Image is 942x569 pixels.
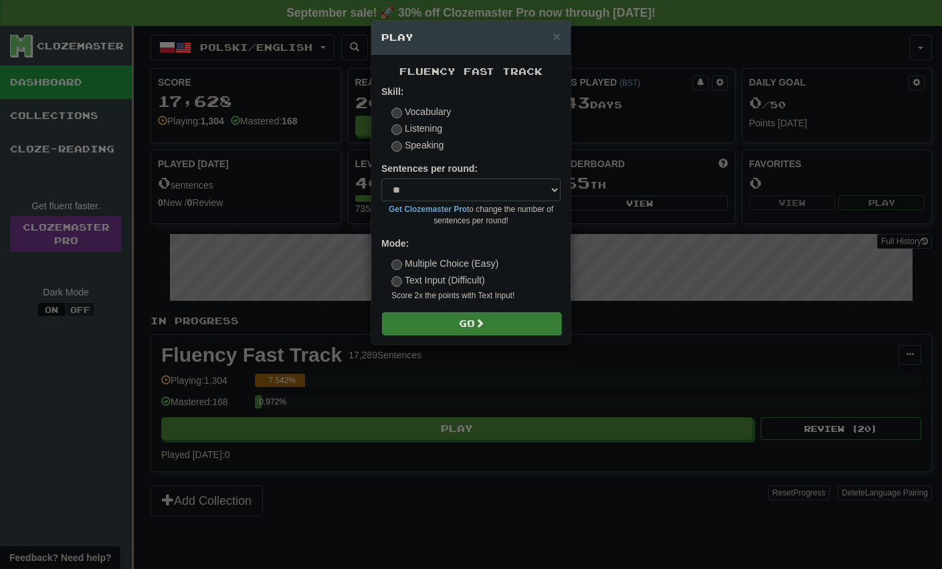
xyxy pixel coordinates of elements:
strong: Mode: [381,238,409,249]
small: to change the number of sentences per round! [381,204,561,227]
a: Get Clozemaster Pro [389,205,467,214]
label: Speaking [391,138,444,152]
h5: Play [381,31,561,44]
input: Multiple Choice (Easy) [391,259,402,270]
label: Vocabulary [391,105,451,118]
label: Text Input (Difficult) [391,273,485,287]
label: Listening [391,122,442,135]
label: Sentences per round: [381,162,478,175]
button: Go [382,312,561,335]
input: Speaking [391,141,402,152]
small: Score 2x the points with Text Input ! [391,290,561,302]
span: × [553,29,561,44]
strong: Skill: [381,86,403,97]
input: Vocabulary [391,108,402,118]
label: Multiple Choice (Easy) [391,257,498,270]
button: Close [553,29,561,43]
input: Listening [391,124,402,135]
span: Fluency Fast Track [399,66,543,77]
input: Text Input (Difficult) [391,276,402,287]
